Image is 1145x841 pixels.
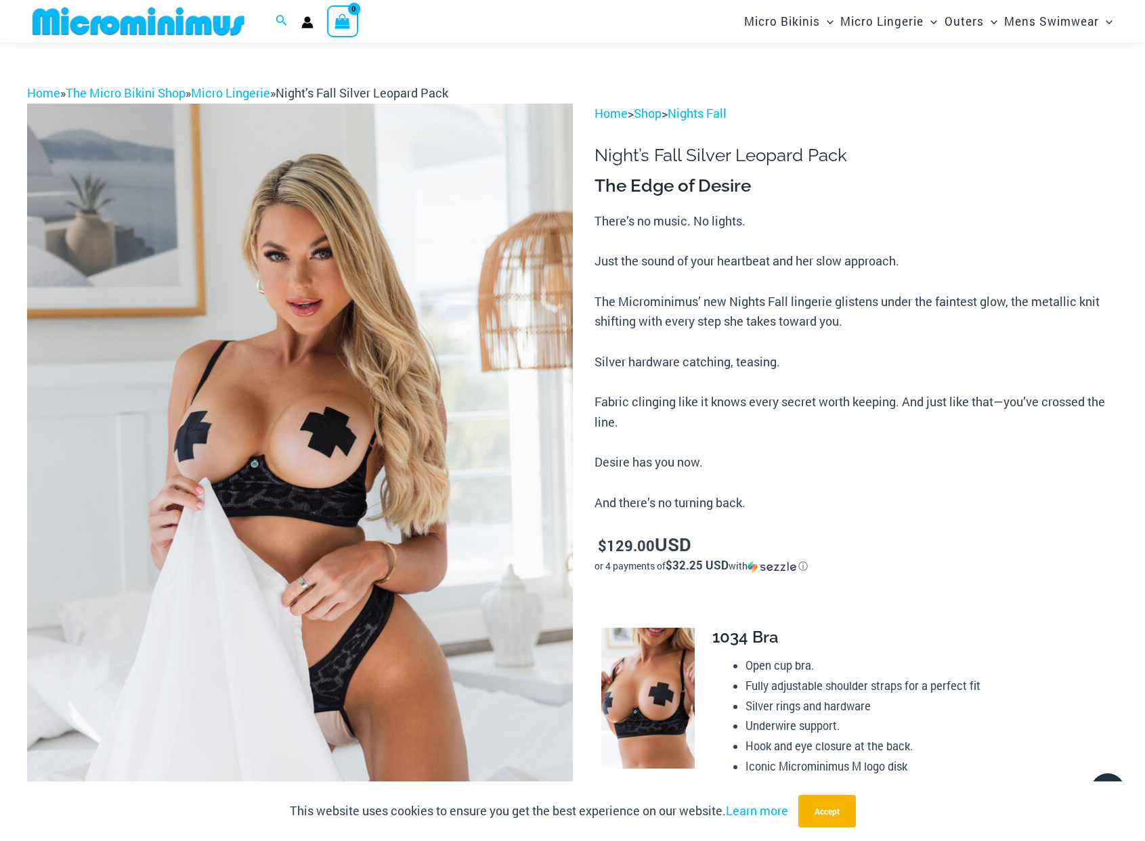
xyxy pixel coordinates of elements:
[595,559,1118,573] div: or 4 payments of with
[798,795,856,827] button: Accept
[595,145,1118,166] h1: Night’s Fall Silver Leopard Pack
[941,4,1001,39] a: OutersMenu ToggleMenu Toggle
[726,802,788,819] a: Learn more
[27,85,448,101] span: » » »
[276,13,288,30] a: Search icon link
[595,211,1118,513] p: There’s no music. No lights. Just the sound of your heartbeat and her slow approach. The Micromin...
[66,85,186,101] a: The Micro Bikini Shop
[748,561,796,573] img: Sezzle
[924,4,937,39] span: Menu Toggle
[746,655,1107,676] li: Open cup bra.
[290,801,788,821] p: This website uses cookies to ensure you get the best experience on our website.
[744,4,820,39] span: Micro Bikinis
[1004,4,1099,39] span: Mens Swimwear
[746,736,1107,756] li: Hook and eye closure at the back.
[746,756,1107,777] li: Iconic Microminimus M logo disk
[840,4,924,39] span: Micro Lingerie
[1099,4,1112,39] span: Menu Toggle
[984,4,997,39] span: Menu Toggle
[327,5,358,37] a: View Shopping Cart, empty
[666,557,729,573] span: $32.25 USD
[595,534,1118,556] p: USD
[668,105,727,121] a: Nights Fall
[837,4,941,39] a: Micro LingerieMenu ToggleMenu Toggle
[301,16,314,28] a: Account icon link
[276,85,448,101] span: Night’s Fall Silver Leopard Pack
[746,716,1107,736] li: Underwire support.
[191,85,270,101] a: Micro Lingerie
[598,536,607,555] span: $
[27,6,250,37] img: MM SHOP LOGO FLAT
[601,628,695,769] img: Nights Fall Silver Leopard 1036 Bra
[1001,4,1116,39] a: Mens SwimwearMenu ToggleMenu Toggle
[595,104,1118,124] p: > >
[634,105,662,121] a: Shop
[741,4,837,39] a: Micro BikinisMenu ToggleMenu Toggle
[595,175,1118,198] h3: The Edge of Desire
[945,4,984,39] span: Outers
[739,2,1118,41] nav: Site Navigation
[820,4,834,39] span: Menu Toggle
[595,559,1118,573] div: or 4 payments of$32.25 USDwithSezzle Click to learn more about Sezzle
[712,627,779,647] span: 1034 Bra
[598,536,655,555] bdi: 129.00
[27,85,60,101] a: Home
[595,105,628,121] a: Home
[746,676,1107,696] li: Fully adjustable shoulder straps for a perfect fit
[746,696,1107,716] li: Silver rings and hardware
